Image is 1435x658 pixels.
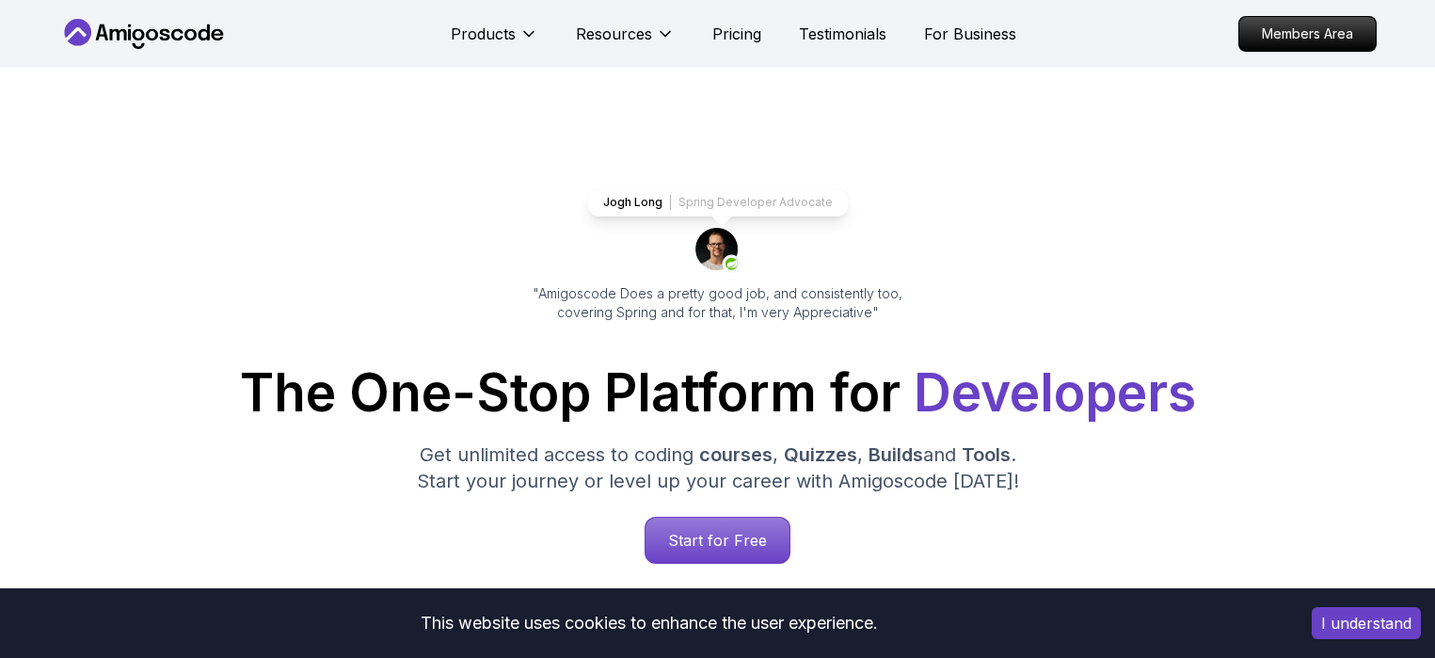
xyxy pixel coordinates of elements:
span: Developers [914,361,1196,424]
a: Pricing [712,23,761,45]
p: Spring Developer Advocate [678,195,833,210]
span: Tools [962,443,1011,466]
p: Resources [576,23,652,45]
span: Quizzes [784,443,857,466]
button: Products [451,23,538,60]
p: Jogh Long [603,195,662,210]
p: Products [451,23,516,45]
button: Accept cookies [1312,607,1421,639]
h1: The One-Stop Platform for [74,367,1362,419]
div: This website uses cookies to enhance the user experience. [14,602,1284,644]
a: For Business [924,23,1016,45]
img: josh long [695,228,741,273]
a: Start for Free [645,517,790,564]
p: Start for Free [646,518,789,563]
button: Resources [576,23,675,60]
span: courses [699,443,773,466]
a: Members Area [1238,16,1377,52]
a: Testimonials [799,23,886,45]
p: Members Area [1239,17,1376,51]
p: Get unlimited access to coding , , and . Start your journey or level up your career with Amigosco... [402,441,1034,494]
span: Builds [869,443,923,466]
p: "Amigoscode Does a pretty good job, and consistently too, covering Spring and for that, I'm very ... [507,284,929,322]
